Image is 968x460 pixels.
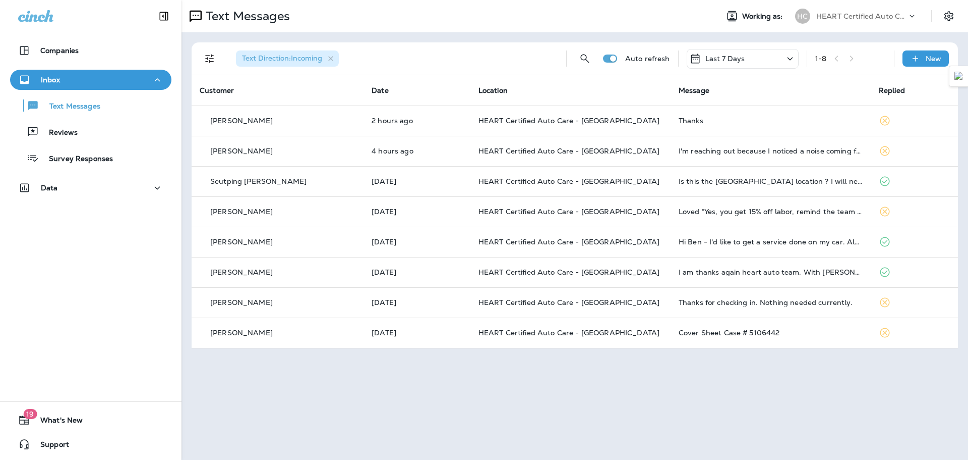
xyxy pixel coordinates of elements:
[210,208,273,216] p: [PERSON_NAME]
[372,298,462,306] p: Aug 25, 2025 09:07 AM
[679,147,863,155] div: I'm reaching out because I noticed a noise coming from the bottom of the car. It does not happen ...
[372,268,462,276] p: Aug 25, 2025 12:38 PM
[10,147,171,169] button: Survey Responses
[478,298,659,307] span: HEART Certified Auto Care - [GEOGRAPHIC_DATA]
[625,55,670,63] p: Auto refresh
[679,208,863,216] div: Loved “Yes, you get 15% off labor, remind the team when you check in on the 15th. You would pay w...
[478,146,659,156] span: HEART Certified Auto Care - [GEOGRAPHIC_DATA]
[372,208,462,216] p: Aug 28, 2025 10:26 AM
[926,55,941,63] p: New
[478,328,659,337] span: HEART Certified Auto Care - [GEOGRAPHIC_DATA]
[41,76,60,84] p: Inbox
[10,434,171,454] button: Support
[679,268,863,276] div: I am thanks again heart auto team. With Kisha at the Helm. I think that spelling is right!🙂
[10,410,171,430] button: 19What's New
[815,55,826,63] div: 1 - 8
[210,117,273,125] p: [PERSON_NAME]
[200,86,234,95] span: Customer
[236,50,339,67] div: Text Direction:Incoming
[478,237,659,246] span: HEART Certified Auto Care - [GEOGRAPHIC_DATA]
[202,9,290,24] p: Text Messages
[10,178,171,198] button: Data
[30,416,83,428] span: What's New
[41,184,58,192] p: Data
[679,86,709,95] span: Message
[679,329,863,337] div: Cover Sheet Case # 5106442
[10,95,171,116] button: Text Messages
[372,147,462,155] p: Aug 29, 2025 09:22 AM
[372,86,389,95] span: Date
[10,70,171,90] button: Inbox
[954,72,963,81] img: Detect Auto
[242,54,322,63] span: Text Direction : Incoming
[39,102,100,112] p: Text Messages
[679,177,863,185] div: Is this the Evanston location ? I will need a drive back to work.
[478,207,659,216] span: HEART Certified Auto Care - [GEOGRAPHIC_DATA]
[210,298,273,306] p: [PERSON_NAME]
[150,6,178,26] button: Collapse Sidebar
[10,40,171,61] button: Companies
[679,298,863,306] div: Thanks for checking in. Nothing needed currently.
[478,177,659,186] span: HEART Certified Auto Care - [GEOGRAPHIC_DATA]
[816,12,907,20] p: HEART Certified Auto Care
[200,48,220,69] button: Filters
[940,7,958,25] button: Settings
[705,55,745,63] p: Last 7 Days
[372,238,462,246] p: Aug 27, 2025 08:08 AM
[575,48,595,69] button: Search Messages
[478,86,508,95] span: Location
[879,86,905,95] span: Replied
[679,238,863,246] div: Hi Ben - I'd like to get a service done on my car. Also 2 things: 1. There may be a slow leak on ...
[210,147,273,155] p: [PERSON_NAME]
[40,46,79,55] p: Companies
[478,116,659,125] span: HEART Certified Auto Care - [GEOGRAPHIC_DATA]
[39,128,78,138] p: Reviews
[210,268,273,276] p: [PERSON_NAME]
[478,268,659,277] span: HEART Certified Auto Care - [GEOGRAPHIC_DATA]
[210,329,273,337] p: [PERSON_NAME]
[10,121,171,142] button: Reviews
[30,440,69,452] span: Support
[795,9,810,24] div: HC
[679,117,863,125] div: Thanks
[372,177,462,185] p: Aug 28, 2025 01:31 PM
[210,238,273,246] p: [PERSON_NAME]
[742,12,785,21] span: Working as:
[372,329,462,337] p: Aug 22, 2025 11:16 AM
[23,409,37,419] span: 19
[372,117,462,125] p: Aug 29, 2025 11:27 AM
[210,177,307,185] p: Seutping [PERSON_NAME]
[39,155,113,164] p: Survey Responses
